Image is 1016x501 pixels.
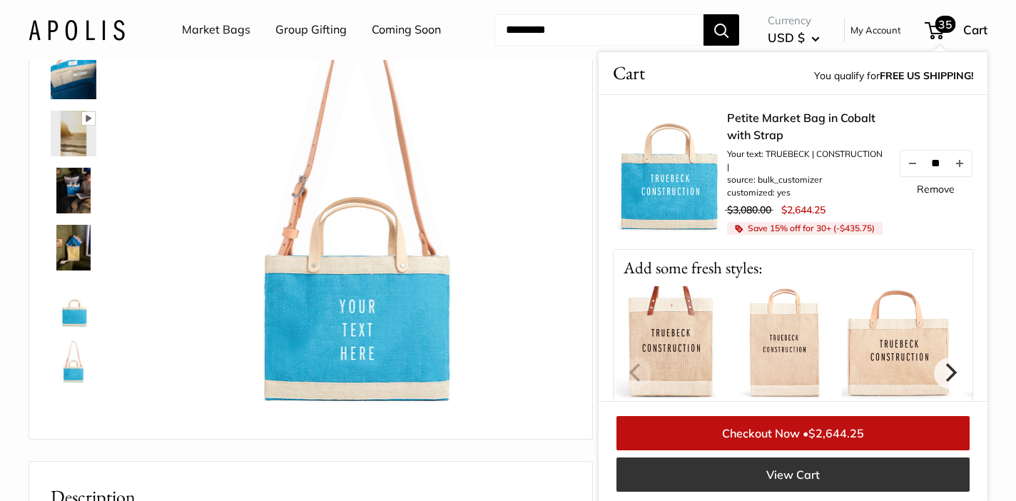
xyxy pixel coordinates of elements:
a: Petite Market Bag in Cobalt with Strap [48,222,99,273]
a: Petite Market Bag in Cobalt with Strap [48,279,99,330]
button: USD $ [768,26,820,49]
a: Group Gifting [275,19,347,41]
li: Your text: TRUEBECK | CONSTRUCTION | [727,148,884,173]
img: Petite Market Bag in Cobalt with Strap [51,111,96,156]
span: USD $ [768,30,805,45]
img: Petite Market Bag in Cobalt with Strap [51,54,96,99]
span: $2,644.25 [808,426,864,440]
a: Petite Market Bag in Cobalt with Strap [48,336,99,388]
img: Petite Market Bag in Cobalt with Strap [51,282,96,328]
button: Search [703,14,739,46]
button: Next [934,358,965,389]
a: Petite Market Bag in Cobalt with Strap [48,108,99,159]
a: Petite Market Bag in Cobalt with Strap [48,165,99,216]
span: 35 [935,16,956,33]
img: Petite Market Bag in Cobalt with Strap [51,339,96,385]
button: Decrease quantity by 1 [900,151,925,176]
img: Petite Market Bag in Cobalt with Strap [51,225,96,270]
a: Remove [917,184,955,194]
a: Coming Soon [372,19,441,41]
button: Increase quantity by 1 [948,151,972,176]
span: Cart [963,22,987,37]
a: 35 Cart [926,19,987,41]
img: Apolis [29,19,125,40]
a: Market Bags [182,19,250,41]
li: source: bulk_customizer [727,173,884,186]
a: My Account [850,21,901,39]
span: Currency [768,11,820,31]
span: $2,644.25 [781,203,825,216]
span: Cart [613,59,645,87]
li: Save 15% off for 30+ (- ) [727,222,883,235]
span: You qualify for [814,66,973,87]
span: $435.75 [840,223,872,233]
a: Checkout Now •$2,644.25 [616,416,970,450]
strong: FREE US SHIPPING! [880,69,973,82]
input: Quantity [925,157,948,169]
img: Petite Market Bag in Cobalt with Strap [51,168,96,213]
a: Petite Market Bag in Cobalt with Strap [727,109,884,143]
a: View Cart [616,457,970,492]
input: Search... [494,14,703,46]
li: customized: yes [727,186,884,199]
span: $3,080.00 [727,203,771,216]
a: Petite Market Bag in Cobalt with Strap [48,51,99,102]
p: Add some fresh styles: [614,250,972,286]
